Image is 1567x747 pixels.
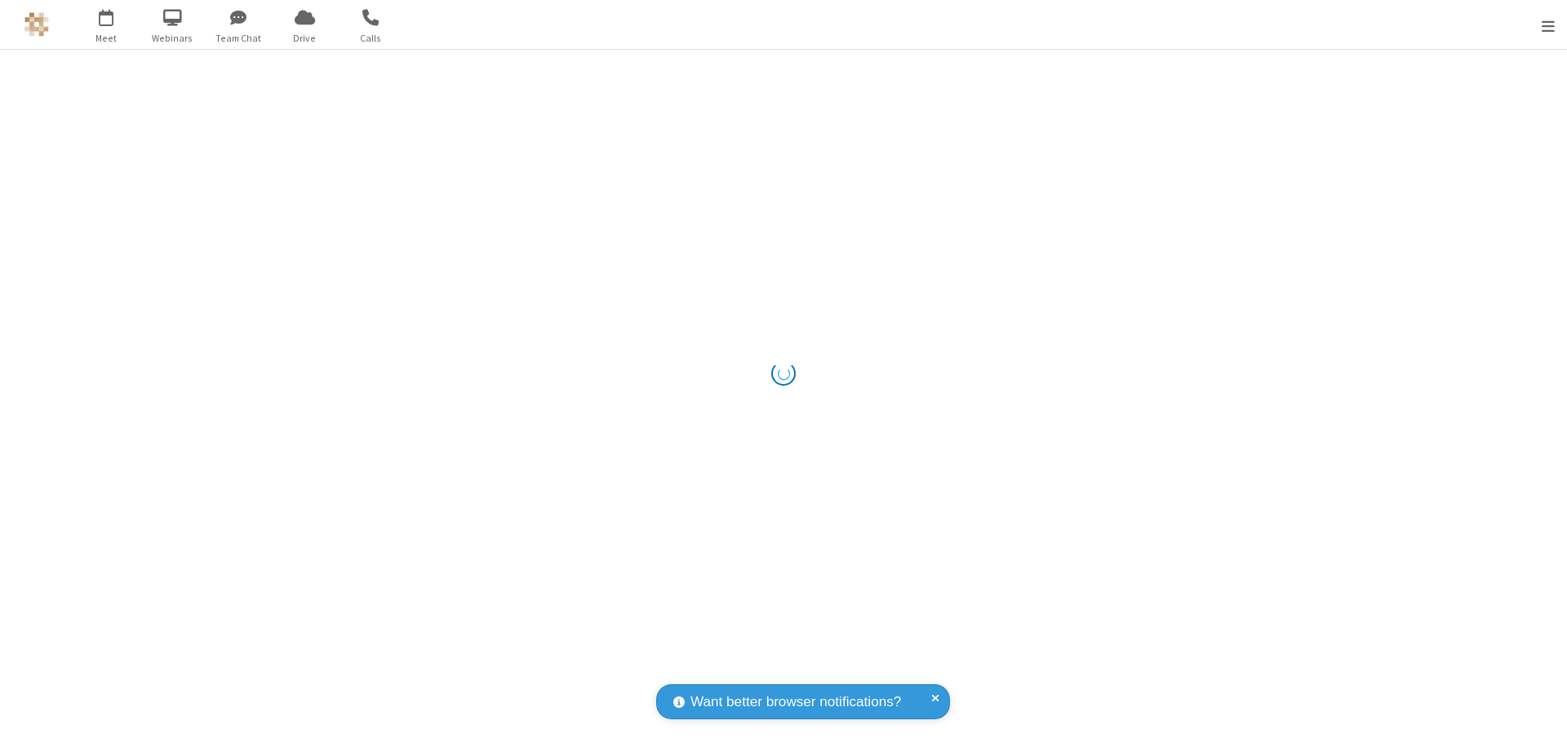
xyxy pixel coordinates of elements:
[24,12,49,37] img: QA Selenium DO NOT DELETE OR CHANGE
[690,692,901,713] span: Want better browser notifications?
[142,31,203,46] span: Webinars
[274,31,335,46] span: Drive
[208,31,269,46] span: Team Chat
[76,31,137,46] span: Meet
[340,31,402,46] span: Calls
